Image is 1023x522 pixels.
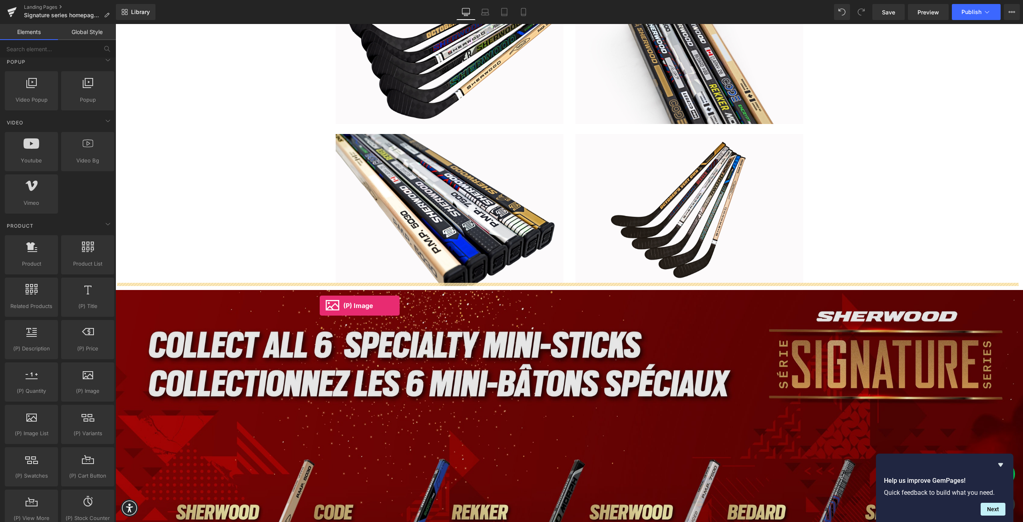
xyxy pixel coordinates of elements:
a: Landing Pages [24,4,116,10]
span: (P) Quantity [7,387,56,395]
span: Product List [64,260,112,268]
span: Library [131,8,150,16]
span: Video [6,119,24,126]
button: More [1004,4,1020,20]
span: Video Bg [64,156,112,165]
span: Vimeo [7,199,56,207]
span: (P) Title [64,302,112,310]
span: Save [882,8,895,16]
a: New Library [116,4,155,20]
a: Mobile [514,4,533,20]
span: Signature series homepage - EN [24,12,101,18]
a: Tablet [495,4,514,20]
h2: Help us improve GemPages! [884,476,1005,486]
div: Accessibility Menu [5,475,23,493]
span: (P) Price [64,344,112,353]
span: (P) Swatches [7,472,56,480]
p: Quick feedback to build what you need. [884,489,1005,496]
span: Video Popup [7,96,56,104]
span: Product [6,222,34,230]
span: (P) Image List [7,429,56,438]
button: Redo [853,4,869,20]
a: Laptop [476,4,495,20]
div: Help us improve GemPages! [884,460,1005,516]
button: Next question [981,503,1005,516]
span: Preview [918,8,939,16]
span: (P) Image [64,387,112,395]
span: Related Products [7,302,56,310]
span: (P) Cart Button [64,472,112,480]
span: (P) Variants [64,429,112,438]
a: Desktop [456,4,476,20]
span: Popup [64,96,112,104]
button: Hide survey [996,460,1005,470]
button: Undo [834,4,850,20]
span: (P) Description [7,344,56,353]
a: Preview [908,4,949,20]
a: Global Style [58,24,116,40]
button: Publish [952,4,1001,20]
span: Popup [6,58,26,66]
span: Publish [961,9,981,15]
span: Product [7,260,56,268]
span: Youtube [7,156,56,165]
